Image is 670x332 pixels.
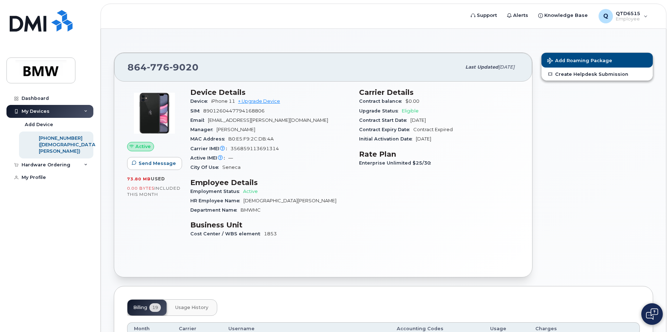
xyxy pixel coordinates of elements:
h3: Employee Details [190,178,350,187]
span: iPhone 11 [211,98,235,104]
button: Send Message [127,157,182,170]
span: used [151,176,165,181]
span: [DATE] [416,136,431,142]
h3: Business Unit [190,221,350,229]
span: Active IMEI [190,155,228,161]
span: HR Employee Name [190,198,243,203]
span: $0.00 [405,98,419,104]
span: 864 [127,62,199,73]
span: City Of Use [190,165,222,170]
span: Manager [190,127,217,132]
span: 0.00 Bytes [127,186,154,191]
span: Contract Expired [413,127,453,132]
span: 356859113691314 [231,146,279,151]
span: Seneca [222,165,241,170]
span: [EMAIL_ADDRESS][PERSON_NAME][DOMAIN_NAME] [208,117,328,123]
span: Active [135,143,151,150]
span: [DEMOGRAPHIC_DATA][PERSON_NAME] [243,198,336,203]
h3: Device Details [190,88,350,97]
span: Cost Center / WBS element [190,231,264,236]
span: 776 [147,62,169,73]
span: Send Message [139,160,176,167]
span: 1853 [264,231,277,236]
span: Eligible [402,108,419,114]
span: Last updated [465,64,498,70]
span: Employment Status [190,189,243,194]
span: Carrier IMEI [190,146,231,151]
span: B0:E5:F9:2C:DB:4A [228,136,274,142]
span: Add Roaming Package [547,58,612,65]
span: Contract Start Date [359,117,410,123]
span: Email [190,117,208,123]
span: Contract Expiry Date [359,127,413,132]
span: [PERSON_NAME] [217,127,255,132]
span: 8901260447794168806 [203,108,265,114]
span: Usage History [175,305,208,310]
span: SIM [190,108,203,114]
span: Enterprise Unlimited $25/30 [359,160,434,166]
a: Create Helpdesk Submission [541,68,653,80]
span: Device [190,98,211,104]
h3: Carrier Details [359,88,519,97]
span: [DATE] [498,64,515,70]
span: Initial Activation Date [359,136,416,142]
a: + Upgrade Device [238,98,280,104]
span: 9020 [169,62,199,73]
span: [DATE] [410,117,426,123]
span: Department Name [190,207,241,213]
span: BMWMC [241,207,261,213]
span: Contract balance [359,98,405,104]
span: Upgrade Status [359,108,402,114]
span: 73.80 MB [127,176,151,181]
button: Add Roaming Package [541,53,653,68]
h3: Rate Plan [359,150,519,158]
img: iPhone_11.jpg [133,92,176,135]
img: Open chat [646,308,658,320]
span: MAC Address [190,136,228,142]
span: — [228,155,233,161]
span: Active [243,189,258,194]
